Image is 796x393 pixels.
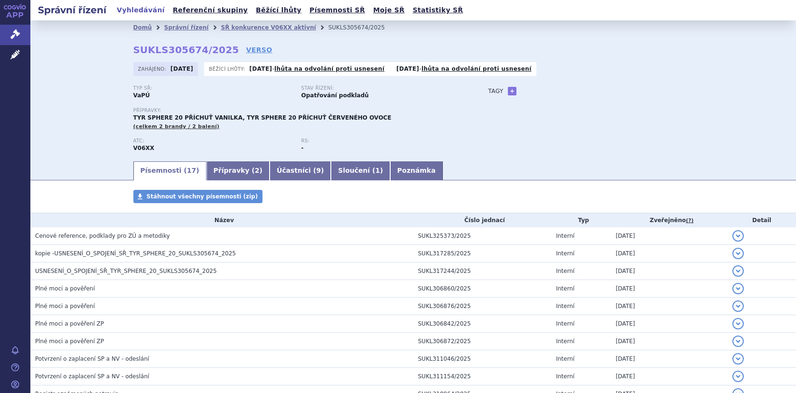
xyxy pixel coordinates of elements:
[331,161,390,180] a: Sloučení (1)
[556,268,574,274] span: Interní
[728,213,796,227] th: Detail
[35,250,236,257] span: kopie -USNESENÍ_O_SPOJENÍ_SŘ_TYR_SPHERE_20_SUKLS305674_2025
[413,262,552,280] td: SUKL317244/2025
[556,373,574,380] span: Interní
[133,114,392,121] span: TYR SPHERE 20 PŘÍCHUŤ VANILKA, TYR SPHERE 20 PŘÍCHUŤ ČERVENÉHO OVOCE
[413,350,552,368] td: SUKL311046/2025
[246,45,272,55] a: VERSO
[164,24,209,31] a: Správní řízení
[133,145,155,151] strong: POTRAVINY PRO ZVLÁŠTNÍ LÉKAŘSKÉ ÚČELY (PZLÚ) (ČESKÁ ATC SKUPINA)
[35,338,104,345] span: Plné moci a pověření ZP
[390,161,443,180] a: Poznámka
[413,245,552,262] td: SUKL317285/2025
[316,167,321,174] span: 9
[328,20,397,35] li: SUKLS305674/2025
[209,65,247,73] span: Běžící lhůty:
[370,4,407,17] a: Moje SŘ
[301,138,460,144] p: RS:
[35,320,104,327] span: Plné moci a pověření ZP
[421,65,532,72] a: lhůta na odvolání proti usnesení
[611,350,728,368] td: [DATE]
[249,65,384,73] p: -
[133,108,469,113] p: Přípravky:
[611,227,728,245] td: [DATE]
[35,373,149,380] span: Potvrzení o zaplacení SP a NV - odeslání
[307,4,368,17] a: Písemnosti SŘ
[413,213,552,227] th: Číslo jednací
[611,315,728,333] td: [DATE]
[732,265,744,277] button: detail
[35,233,170,239] span: Cenové reference, podklady pro ZÚ a metodiky
[221,24,316,31] a: SŘ konkurence V06XX aktivní
[170,4,251,17] a: Referenční skupiny
[732,283,744,294] button: detail
[611,213,728,227] th: Zveřejněno
[30,3,114,17] h2: Správní řízení
[138,65,168,73] span: Zahájeno:
[35,268,217,274] span: USNESENÍ_O_SPOJENÍ_SŘ_TYR_SPHERE_20_SUKLS305674_2025
[611,245,728,262] td: [DATE]
[133,161,206,180] a: Písemnosti (17)
[170,65,193,72] strong: [DATE]
[396,65,419,72] strong: [DATE]
[133,190,263,203] a: Stáhnout všechny písemnosti (zip)
[732,318,744,329] button: detail
[413,280,552,298] td: SUKL306860/2025
[413,315,552,333] td: SUKL306842/2025
[206,161,270,180] a: Přípravky (2)
[413,368,552,385] td: SUKL311154/2025
[611,262,728,280] td: [DATE]
[732,371,744,382] button: detail
[375,167,380,174] span: 1
[413,298,552,315] td: SUKL306876/2025
[732,248,744,259] button: detail
[35,356,149,362] span: Potvrzení o zaplacení SP a NV - odeslání
[556,320,574,327] span: Interní
[611,280,728,298] td: [DATE]
[255,167,260,174] span: 2
[35,303,95,309] span: Plné moci a pověření
[301,92,369,99] strong: Opatřování podkladů
[732,336,744,347] button: detail
[556,356,574,362] span: Interní
[556,303,574,309] span: Interní
[556,285,574,292] span: Interní
[686,217,693,224] abbr: (?)
[133,44,239,56] strong: SUKLS305674/2025
[556,338,574,345] span: Interní
[301,145,304,151] strong: -
[133,85,292,91] p: Typ SŘ:
[187,167,196,174] span: 17
[396,65,532,73] p: -
[133,138,292,144] p: ATC:
[556,250,574,257] span: Interní
[611,368,728,385] td: [DATE]
[413,333,552,350] td: SUKL306872/2025
[133,24,152,31] a: Domů
[301,85,460,91] p: Stav řízení:
[270,161,331,180] a: Účastníci (9)
[114,4,168,17] a: Vyhledávání
[35,285,95,292] span: Plné moci a pověření
[732,300,744,312] button: detail
[147,193,258,200] span: Stáhnout všechny písemnosti (zip)
[611,298,728,315] td: [DATE]
[253,4,304,17] a: Běžící lhůty
[413,227,552,245] td: SUKL325373/2025
[732,353,744,365] button: detail
[508,87,516,95] a: +
[611,333,728,350] td: [DATE]
[488,85,504,97] h3: Tagy
[249,65,272,72] strong: [DATE]
[133,123,220,130] span: (celkem 2 brandy / 2 balení)
[274,65,384,72] a: lhůta na odvolání proti usnesení
[556,233,574,239] span: Interní
[133,92,150,99] strong: VaPÚ
[30,213,413,227] th: Název
[732,230,744,242] button: detail
[551,213,611,227] th: Typ
[410,4,466,17] a: Statistiky SŘ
